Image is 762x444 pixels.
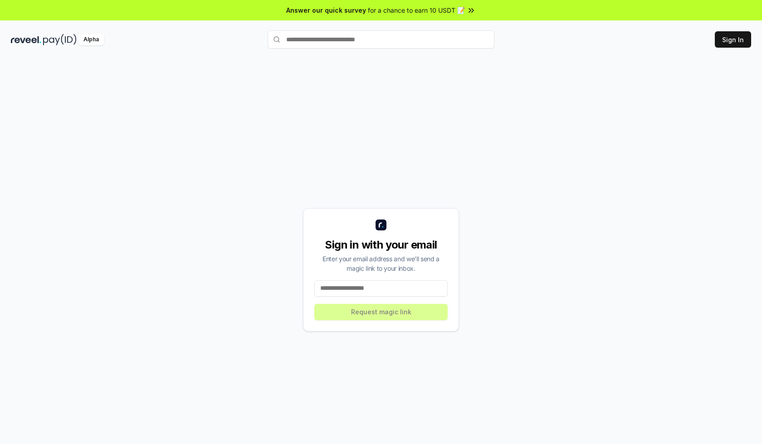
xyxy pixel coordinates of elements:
[11,34,41,45] img: reveel_dark
[368,5,465,15] span: for a chance to earn 10 USDT 📝
[715,31,751,48] button: Sign In
[78,34,104,45] div: Alpha
[376,220,386,230] img: logo_small
[43,34,77,45] img: pay_id
[314,254,448,273] div: Enter your email address and we’ll send a magic link to your inbox.
[314,238,448,252] div: Sign in with your email
[286,5,366,15] span: Answer our quick survey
